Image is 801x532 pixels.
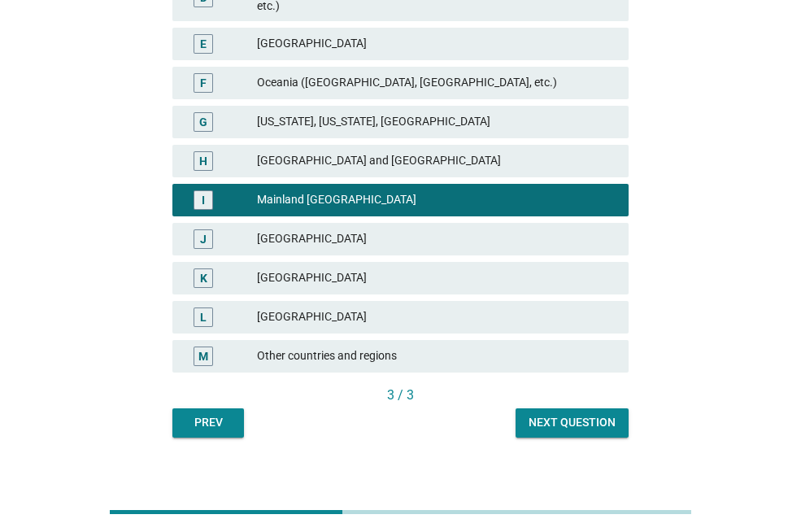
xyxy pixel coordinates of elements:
div: Other countries and regions [257,347,616,366]
div: [GEOGRAPHIC_DATA] [257,307,616,327]
div: [GEOGRAPHIC_DATA] [257,268,616,288]
div: [GEOGRAPHIC_DATA] [257,229,616,249]
div: M [198,347,208,364]
button: Next question [516,408,629,438]
div: J [200,230,207,247]
div: G [199,113,207,130]
div: E [200,35,207,52]
div: I [202,191,205,208]
div: L [200,308,207,325]
div: Next question [529,414,616,431]
div: F [200,74,207,91]
div: 3 / 3 [172,386,629,405]
button: Prev [172,408,244,438]
div: [US_STATE], [US_STATE], [GEOGRAPHIC_DATA] [257,112,616,132]
div: Mainland [GEOGRAPHIC_DATA] [257,190,616,210]
div: K [200,269,207,286]
div: Prev [185,414,231,431]
div: H [199,152,207,169]
div: [GEOGRAPHIC_DATA] and [GEOGRAPHIC_DATA] [257,151,616,171]
div: [GEOGRAPHIC_DATA] [257,34,616,54]
div: Oceania ([GEOGRAPHIC_DATA], [GEOGRAPHIC_DATA], etc.) [257,73,616,93]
